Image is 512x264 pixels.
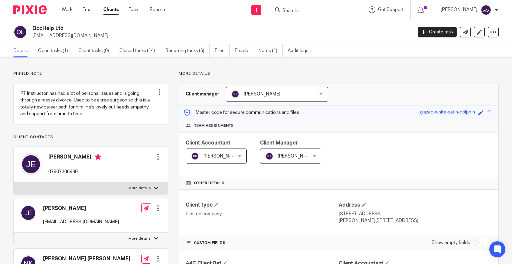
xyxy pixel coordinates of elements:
label: Show empty fields [432,239,470,246]
img: svg%3E [231,90,239,98]
input: Search [282,8,342,14]
span: Client Manager [260,140,298,146]
a: Team [129,6,140,13]
p: More details [179,71,499,76]
p: Client contacts [13,135,168,140]
p: Pinned note [13,71,168,76]
h4: CUSTOM FIELDS [186,240,339,246]
h4: [PERSON_NAME] [PERSON_NAME] [43,255,130,262]
i: Primary [95,154,101,160]
span: [PERSON_NAME] [203,154,240,159]
p: [PERSON_NAME][STREET_ADDRESS] [339,217,492,224]
img: svg%3E [13,25,27,39]
a: Work [62,6,72,13]
a: Client tasks (0) [78,44,114,57]
span: Get Support [378,7,404,12]
img: svg%3E [191,152,199,160]
a: Files [215,44,230,57]
a: Open tasks (1) [38,44,73,57]
a: Notes (1) [258,44,283,57]
p: [PERSON_NAME] [441,6,477,13]
h4: [PERSON_NAME] [48,154,101,162]
span: [PERSON_NAME] [244,92,280,96]
p: More details [128,236,151,241]
a: Details [13,44,33,57]
h2: OccHelp Ltd [32,25,333,32]
h4: [PERSON_NAME] [43,205,119,212]
img: svg%3E [265,152,273,160]
img: svg%3E [20,154,42,175]
h4: Client type [186,202,339,209]
span: Client Accountant [186,140,230,146]
p: Master code for secure communications and files [184,109,299,116]
p: [STREET_ADDRESS] [339,211,492,217]
a: Email [82,6,93,13]
a: Audit logs [288,44,313,57]
a: Emails [235,44,253,57]
h4: Address [339,202,492,209]
p: Limited company [186,211,339,217]
a: Recurring tasks (6) [165,44,210,57]
span: Team assignments [194,123,234,128]
h3: Client manager [186,91,219,97]
img: svg%3E [20,205,36,221]
div: glazed-white-satin-dolphin [420,109,475,116]
p: More details [128,186,151,191]
a: Reports [150,6,166,13]
img: svg%3E [481,5,491,15]
a: Clients [103,6,119,13]
p: 07907306960 [48,169,101,175]
img: Pixie [13,5,47,14]
span: [PERSON_NAME] [278,154,314,159]
p: [EMAIL_ADDRESS][DOMAIN_NAME] [32,32,408,39]
a: Create task [418,27,457,37]
span: Other details [194,181,224,186]
p: [EMAIL_ADDRESS][DOMAIN_NAME] [43,219,119,225]
a: Closed tasks (14) [119,44,160,57]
